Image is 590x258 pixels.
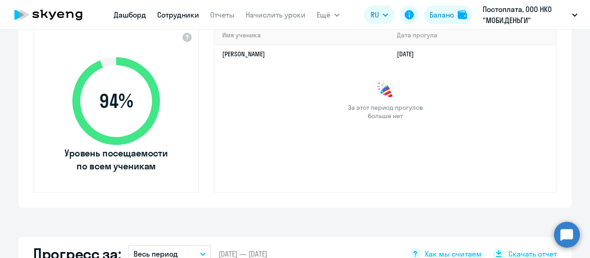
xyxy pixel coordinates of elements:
th: Имя ученика [215,26,389,45]
button: Ещё [317,6,340,24]
p: Постоплата, ООО НКО "МОБИ.ДЕНЬГИ" [483,4,568,26]
img: congrats [376,81,395,100]
span: RU [371,9,379,20]
span: Ещё [317,9,330,20]
button: RU [364,6,395,24]
img: balance [458,10,467,19]
a: Начислить уроки [246,10,306,19]
button: Балансbalance [424,6,472,24]
a: Сотрудники [157,10,199,19]
span: 94 % [63,90,169,112]
span: За этот период прогулов больше нет [347,103,424,120]
th: Дата прогула [389,26,556,45]
button: Постоплата, ООО НКО "МОБИ.ДЕНЬГИ" [478,4,582,26]
a: [DATE] [397,50,421,58]
a: [PERSON_NAME] [222,50,265,58]
span: Уровень посещаемости по всем ученикам [63,147,169,173]
a: Дашборд [114,10,146,19]
a: Отчеты [210,10,235,19]
div: Баланс [430,9,454,20]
